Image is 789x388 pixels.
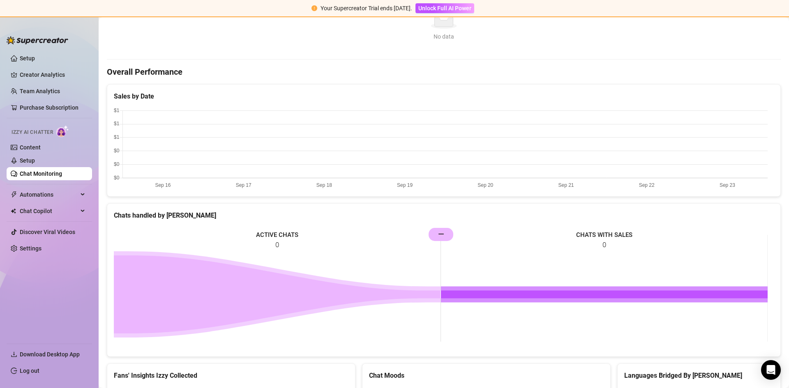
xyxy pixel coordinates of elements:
span: Izzy AI Chatter [12,129,53,136]
a: Setup [20,55,35,62]
button: Unlock Full AI Power [415,3,474,13]
a: Chat Monitoring [20,170,62,177]
a: Content [20,144,41,151]
h4: Overall Performance [107,66,781,78]
div: No data [113,32,774,41]
a: Unlock Full AI Power [415,5,474,11]
div: Fans' Insights Izzy Collected [114,370,348,381]
span: Unlock Full AI Power [418,5,471,11]
a: Setup [20,157,35,164]
a: Purchase Subscription [20,101,85,114]
span: thunderbolt [11,191,17,198]
span: Your Supercreator Trial ends [DATE]. [321,5,412,11]
span: Chat Copilot [20,204,78,218]
a: Discover Viral Videos [20,229,75,235]
img: AI Chatter [56,125,69,137]
span: download [11,351,17,358]
a: Settings [20,245,42,252]
div: Sales by Date [114,91,774,101]
span: Download Desktop App [20,351,80,358]
img: logo-BBDzfeDw.svg [7,36,68,44]
a: Team Analytics [20,88,60,94]
div: Chat Moods [369,370,604,381]
div: Open Intercom Messenger [761,360,781,380]
span: exclamation-circle [311,5,317,11]
a: Creator Analytics [20,68,85,81]
img: Chat Copilot [11,208,16,214]
a: Log out [20,367,39,374]
div: Chats handled by [PERSON_NAME] [114,210,774,220]
div: Languages Bridged By [PERSON_NAME] [624,370,774,381]
span: Automations [20,188,78,201]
